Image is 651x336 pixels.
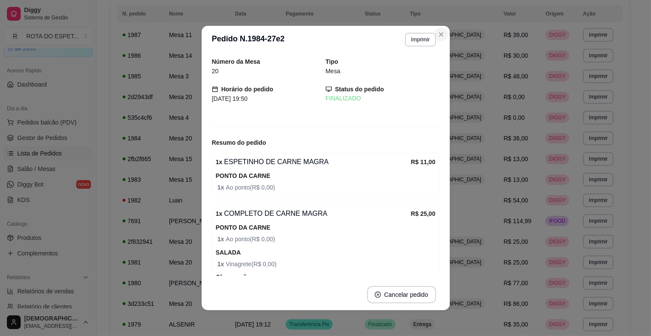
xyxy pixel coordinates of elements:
[212,86,218,92] span: calendar
[216,224,271,231] strong: PONTO DA CARNE
[216,157,411,167] div: ESPETINHO DE CARNE MAGRA
[375,292,381,298] span: close-circle
[326,86,332,92] span: desktop
[218,236,226,243] strong: 1 x
[405,33,436,47] button: Imprimir
[212,139,266,146] strong: Resumo do pedido
[218,183,436,192] span: Ao ponto ( R$ 0,00 )
[218,259,436,269] span: Vinagrete ( R$ 0,00 )
[326,68,340,75] span: Mesa
[221,86,274,93] strong: Horário do pedido
[434,28,448,41] button: Close
[218,184,226,191] strong: 1 x
[212,58,260,65] strong: Número da Mesa
[216,172,271,179] strong: PONTO DA CARNE
[218,261,226,268] strong: 1 x
[218,234,436,244] span: Ao ponto ( R$ 0,00 )
[212,68,219,75] span: 20
[216,249,241,256] strong: SALADA
[212,33,285,47] h3: Pedido N. 1984-27e2
[411,210,436,217] strong: R$ 25,00
[216,210,223,217] strong: 1 x
[411,159,436,165] strong: R$ 11,00
[367,286,436,303] button: close-circleCancelar pedido
[216,208,411,219] div: COMPLETO DE CARNE MAGRA
[212,95,248,102] span: [DATE] 19:50
[326,94,439,103] div: FINALIZADO
[216,274,256,280] strong: Observações:
[216,159,223,165] strong: 1 x
[335,86,384,93] strong: Status do pedido
[326,58,338,65] strong: Tipo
